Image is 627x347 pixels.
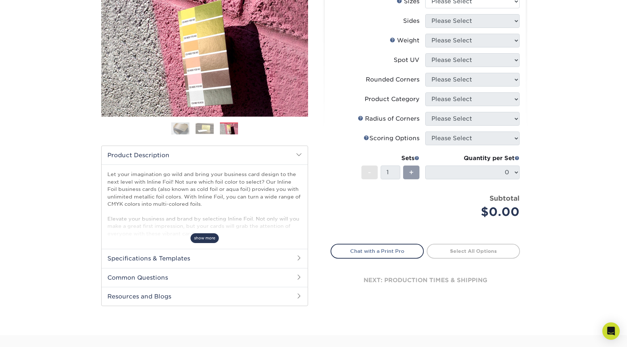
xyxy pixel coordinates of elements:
[196,123,214,134] img: Business Cards 02
[364,134,419,143] div: Scoring Options
[220,124,238,135] img: Business Cards 03
[107,171,302,318] p: Let your imagination go wild and bring your business card design to the next level with Inline Fo...
[409,167,414,178] span: +
[171,120,189,138] img: Business Cards 01
[365,95,419,104] div: Product Category
[102,268,308,287] h2: Common Questions
[358,114,419,123] div: Radius of Corners
[368,167,371,178] span: -
[390,36,419,45] div: Weight
[427,244,520,258] a: Select All Options
[602,322,620,340] div: Open Intercom Messenger
[425,154,520,163] div: Quantity per Set
[331,259,520,302] div: next: production times & shipping
[366,75,419,84] div: Rounded Corners
[489,194,520,202] strong: Subtotal
[331,244,424,258] a: Chat with a Print Pro
[394,56,419,64] div: Spot UV
[190,233,219,243] span: show more
[102,146,308,164] h2: Product Description
[403,17,419,25] div: Sides
[361,154,419,163] div: Sets
[102,287,308,306] h2: Resources and Blogs
[102,249,308,268] h2: Specifications & Templates
[431,203,520,221] div: $0.00
[2,325,62,344] iframe: Google Customer Reviews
